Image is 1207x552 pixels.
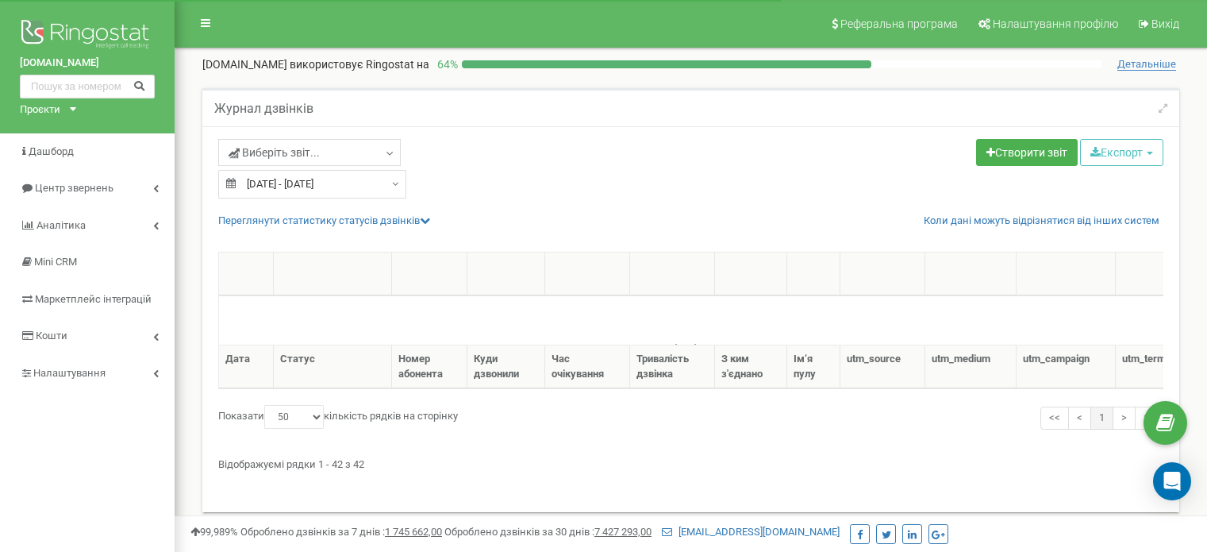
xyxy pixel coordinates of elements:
span: Налаштування профілю [993,17,1118,30]
p: 64 % [429,56,462,72]
th: Номер абонента [392,345,468,388]
span: використовує Ringostat на [290,58,429,71]
u: 7 427 293,00 [594,526,652,538]
th: utm_sourcе [840,345,925,388]
input: Пошук за номером [20,75,155,98]
a: [EMAIL_ADDRESS][DOMAIN_NAME] [662,526,840,538]
a: << [1040,407,1069,430]
th: utm_tеrm [1116,345,1191,388]
th: З ким з'єднано [715,345,787,388]
a: Коли дані можуть відрізнятися вiд інших систем [924,214,1159,229]
span: Аналiтика [37,219,86,231]
span: Оброблено дзвінків за 30 днів : [444,526,652,538]
div: Проєкти [20,102,60,118]
th: Статус [274,345,392,388]
select: Показатикількість рядків на сторінку [264,405,324,429]
span: Реферальна програма [840,17,958,30]
span: Детальніше [1117,58,1176,71]
div: Open Intercom Messenger [1153,462,1191,500]
span: 99,989% [190,526,238,538]
a: 1 [1090,407,1113,430]
th: Час очікування [545,345,630,388]
a: > [1113,407,1136,430]
button: Експорт [1080,139,1163,166]
span: Оброблено дзвінків за 7 днів : [240,526,442,538]
a: [DOMAIN_NAME] [20,56,155,71]
span: Кошти [36,330,67,342]
th: Куди дзвонили [467,345,545,388]
th: Тривалість дзвінка [630,345,715,388]
th: utm_cаmpaign [1017,345,1116,388]
a: >> [1135,407,1163,430]
span: Маркетплейс інтеграцій [35,293,152,305]
p: [DOMAIN_NAME] [202,56,429,72]
a: Переглянути статистику статусів дзвінків [218,214,430,226]
u: 1 745 662,00 [385,526,442,538]
label: Показати кількість рядків на сторінку [218,405,458,429]
th: Ім‘я пулу [787,345,840,388]
a: < [1068,407,1091,430]
a: Створити звіт [976,139,1078,166]
th: utm_mеdium [925,345,1017,388]
div: Обробка... [592,330,790,353]
span: Дашборд [29,145,74,157]
div: Відображуємі рядки 1 - 42 з 42 [218,451,1163,473]
a: Виберіть звіт... [218,139,401,166]
th: Дата [219,345,274,388]
span: Mini CRM [34,256,77,268]
span: Центр звернень [35,182,113,194]
span: Налаштування [33,367,106,379]
h5: Журнал дзвінків [214,102,313,116]
span: Вихід [1151,17,1179,30]
span: Виберіть звіт... [229,145,320,160]
img: Ringostat logo [20,16,155,56]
